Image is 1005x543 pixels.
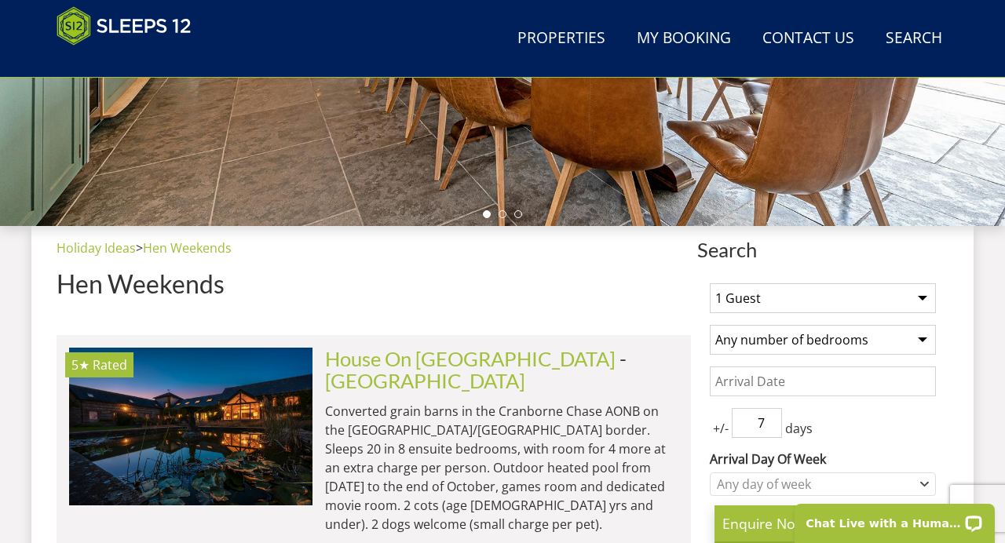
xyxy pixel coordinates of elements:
[93,356,127,374] span: Rated
[143,239,232,257] a: Hen Weekends
[630,21,737,56] a: My Booking
[879,21,948,56] a: Search
[782,419,816,438] span: days
[710,472,936,496] div: Combobox
[511,21,612,56] a: Properties
[325,347,627,392] span: -
[57,270,691,297] h1: Hen Weekends
[710,366,936,396] input: Arrival Date
[756,21,861,56] a: Contact Us
[69,348,312,505] img: house-on-the-hill-large-holiday-home-accommodation-wiltshire-sleeps-16.original.jpg
[713,476,916,493] div: Any day of week
[697,239,948,261] span: Search
[710,450,936,468] label: Arrival Day Of Week
[49,55,214,68] iframe: Customer reviews powered by Trustpilot
[69,348,312,505] a: 5★ Rated
[325,402,678,534] p: Converted grain barns in the Cranborne Chase AONB on the [GEOGRAPHIC_DATA]/[GEOGRAPHIC_DATA] bord...
[784,494,1005,543] iframe: LiveChat chat widget
[710,419,732,438] span: +/-
[57,6,192,46] img: Sleeps 12
[71,356,90,374] span: House On The Hill has a 5 star rating under the Quality in Tourism Scheme
[325,369,525,392] a: [GEOGRAPHIC_DATA]
[136,239,143,257] span: >
[722,513,958,534] p: Enquire Now
[57,239,136,257] a: Holiday Ideas
[325,347,616,370] a: House On [GEOGRAPHIC_DATA]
